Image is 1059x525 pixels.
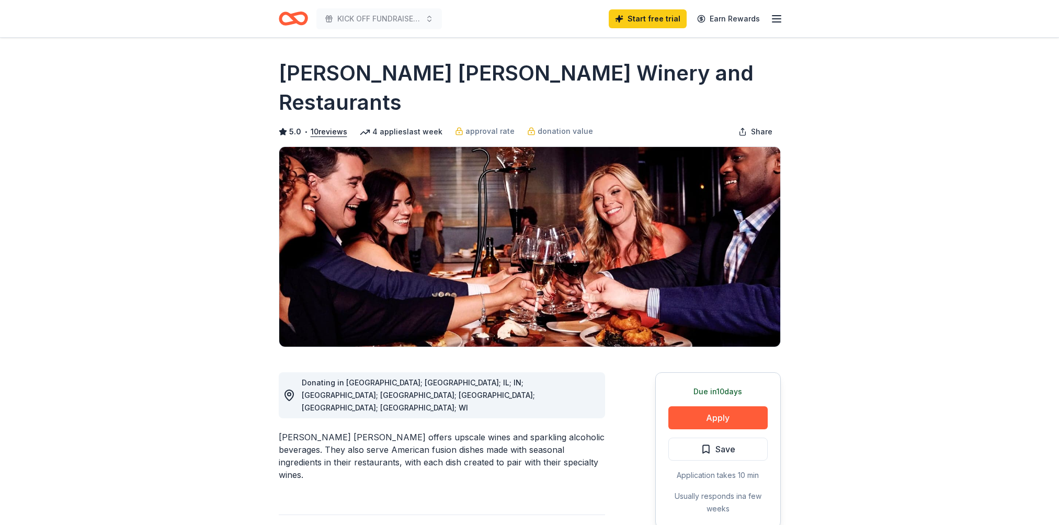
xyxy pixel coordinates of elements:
[289,125,301,138] span: 5.0
[279,147,780,347] img: Image for Cooper's Hawk Winery and Restaurants
[715,442,735,456] span: Save
[360,125,442,138] div: 4 applies last week
[538,125,593,138] span: donation value
[279,431,605,481] div: [PERSON_NAME] [PERSON_NAME] offers upscale wines and sparkling alcoholic beverages. They also ser...
[668,438,768,461] button: Save
[311,125,347,138] button: 10reviews
[668,490,768,515] div: Usually responds in a few weeks
[455,125,515,138] a: approval rate
[609,9,687,28] a: Start free trial
[304,128,308,136] span: •
[279,6,308,31] a: Home
[668,406,768,429] button: Apply
[279,59,781,117] h1: [PERSON_NAME] [PERSON_NAME] Winery and Restaurants
[316,8,442,29] button: KICK OFF FUNDRAISER FOR 2025-26 SCHOOL YEAR
[337,13,421,25] span: KICK OFF FUNDRAISER FOR 2025-26 SCHOOL YEAR
[302,378,535,412] span: Donating in [GEOGRAPHIC_DATA]; [GEOGRAPHIC_DATA]; IL; IN; [GEOGRAPHIC_DATA]; [GEOGRAPHIC_DATA]; [...
[691,9,766,28] a: Earn Rewards
[730,121,781,142] button: Share
[527,125,593,138] a: donation value
[465,125,515,138] span: approval rate
[668,469,768,482] div: Application takes 10 min
[751,125,772,138] span: Share
[668,385,768,398] div: Due in 10 days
